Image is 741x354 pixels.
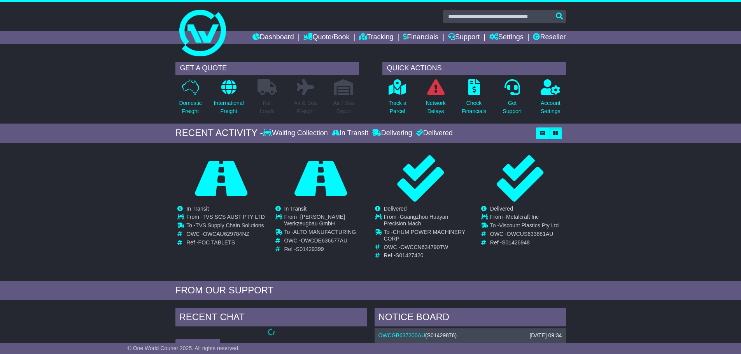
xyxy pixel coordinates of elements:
div: QUICK ACTIONS [382,62,566,75]
a: Tracking [359,31,393,44]
div: Delivered [414,129,453,138]
p: International Freight [214,99,244,115]
span: Delivered [384,206,407,212]
a: Settings [489,31,524,44]
div: ( ) [378,332,562,339]
span: OWCAU629784NZ [203,231,249,237]
a: NetworkDelays [425,79,446,120]
td: From - [384,214,466,229]
span: Viscount Plastics Pty Ltd [499,222,559,228]
div: GET A QUOTE [175,62,359,75]
div: NOTICE BOARD [375,308,566,329]
div: FROM OUR SUPPORT [175,285,566,296]
td: To - [284,229,366,237]
td: OWC - [384,244,466,253]
span: S01427420 [396,252,424,258]
p: Full Loads [258,99,277,115]
a: Financials [403,31,438,44]
a: AccountSettings [540,79,561,120]
p: Track a Parcel [389,99,406,115]
p: Air / Sea Depot [333,99,354,115]
p: Air & Sea Freight [294,99,317,115]
a: Dashboard [252,31,294,44]
a: CheckFinancials [461,79,487,120]
span: S01429876 [427,332,455,338]
span: Guangzhou Huayan Precision Mach [384,214,448,227]
div: In Transit [330,129,370,138]
a: Track aParcel [388,79,407,120]
p: Domestic Freight [179,99,201,115]
td: OWC - [490,231,559,239]
span: TVS SCS AUST PTY LTD [202,214,265,220]
td: From - [490,214,559,222]
a: OWCGB637200AU [378,332,426,338]
td: Ref - [186,239,265,246]
td: From - [284,214,366,229]
span: In Transit [284,206,307,212]
span: OWCCN634790TW [400,244,448,250]
a: Support [448,31,480,44]
div: RECENT ACTIVITY - [175,127,263,139]
td: Ref - [384,252,466,259]
span: FOC TABLETS [198,239,235,246]
div: RECENT CHAT [175,308,367,329]
button: View All Chats [175,339,220,352]
a: Reseller [533,31,566,44]
td: Ref - [490,239,559,246]
div: Delivering [370,129,414,138]
span: In Transit [186,206,209,212]
span: Delivered [490,206,513,212]
p: Account Settings [541,99,561,115]
td: From - [186,214,265,222]
span: ALTO MANUFACTURING [293,229,356,235]
span: [PERSON_NAME] Werkzeugbau GmbH [284,214,345,227]
td: To - [186,222,265,231]
span: © One World Courier 2025. All rights reserved. [128,345,240,351]
td: OWC - [186,231,265,239]
p: Get Support [503,99,522,115]
span: S01429399 [296,246,324,252]
div: [DATE] 09:34 [529,332,562,339]
span: Metalcraft Inc [506,214,539,220]
a: Quote/Book [303,31,349,44]
td: OWC - [284,237,366,246]
a: InternationalFreight [214,79,244,120]
a: DomesticFreight [179,79,202,120]
span: OWCDE636677AU [301,237,347,244]
td: To - [490,222,559,231]
span: S01426948 [502,239,530,246]
span: OWCUS633881AU [507,231,554,237]
span: TVS Supply Chain Solutions [196,222,264,228]
td: To - [384,229,466,244]
p: Network Delays [426,99,445,115]
div: Waiting Collection [263,129,329,138]
p: Check Financials [462,99,486,115]
a: GetSupport [502,79,522,120]
span: CHUM POWER MACHINERY CORP [384,229,466,242]
td: Ref - [284,246,366,253]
